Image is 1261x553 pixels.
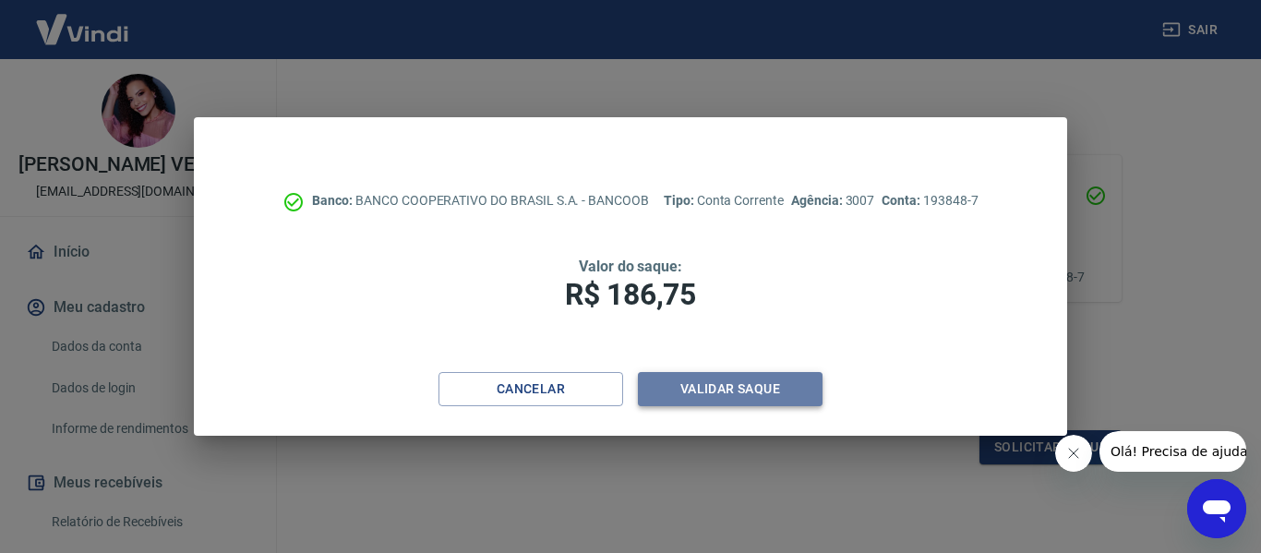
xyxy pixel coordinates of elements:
span: Banco: [312,193,355,208]
span: Olá! Precisa de ajuda? [11,13,155,28]
span: Valor do saque: [579,258,682,275]
p: Conta Corrente [664,191,784,210]
iframe: Mensagem da empresa [1099,431,1246,472]
iframe: Fechar mensagem [1055,435,1092,472]
p: BANCO COOPERATIVO DO BRASIL S.A. - BANCOOB [312,191,649,210]
p: 3007 [791,191,874,210]
button: Validar saque [638,372,823,406]
span: Tipo: [664,193,697,208]
iframe: Botão para abrir a janela de mensagens [1187,479,1246,538]
span: Conta: [882,193,923,208]
p: 193848-7 [882,191,978,210]
button: Cancelar [438,372,623,406]
span: Agência: [791,193,846,208]
span: R$ 186,75 [565,277,696,312]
